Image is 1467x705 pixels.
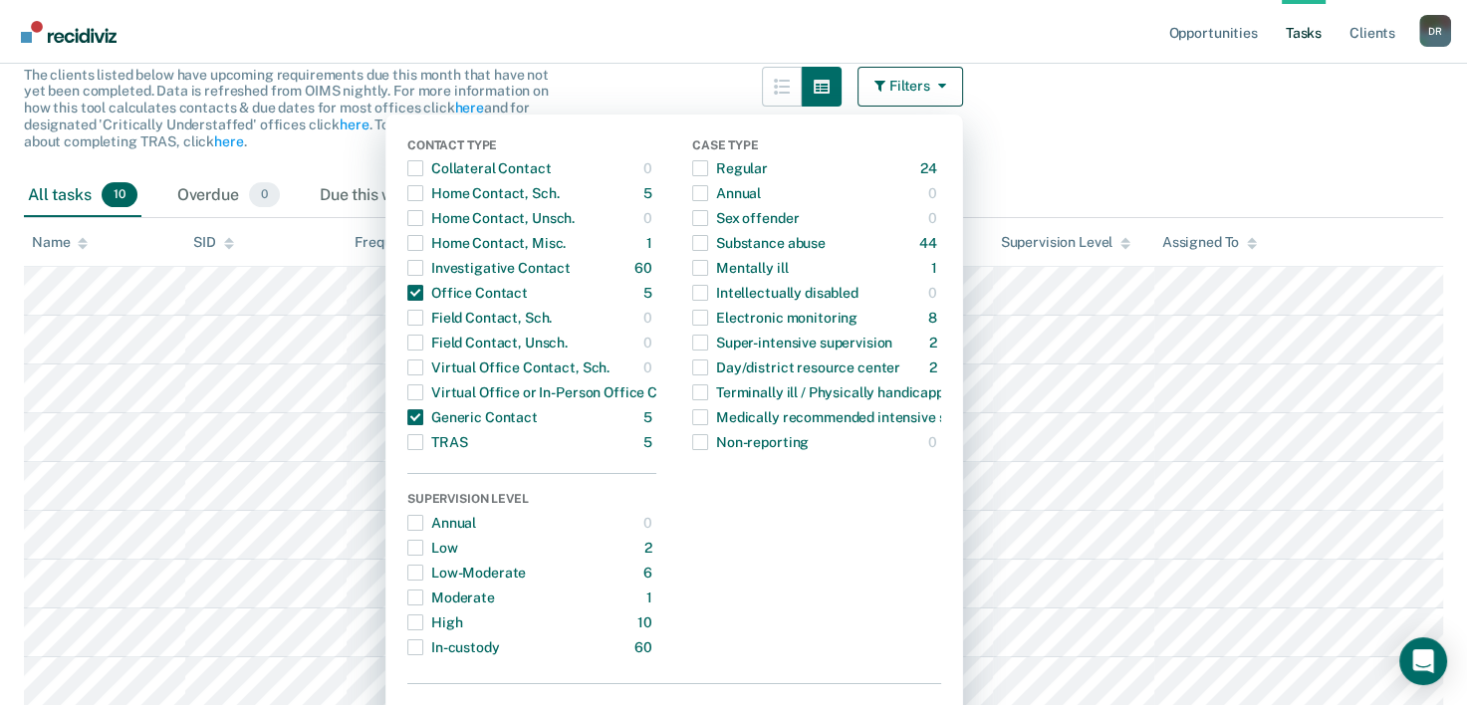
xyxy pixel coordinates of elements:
[919,227,941,259] div: 44
[637,606,656,638] div: 10
[407,138,656,156] div: Contact Type
[407,277,528,309] div: Office Contact
[928,202,941,234] div: 0
[928,302,941,334] div: 8
[1419,15,1451,47] div: D R
[692,401,1012,433] div: Medically recommended intensive supervision
[692,227,826,259] div: Substance abuse
[643,327,656,358] div: 0
[643,277,656,309] div: 5
[646,227,656,259] div: 1
[24,67,549,149] span: The clients listed below have upcoming requirements due this month that have not yet been complet...
[407,227,566,259] div: Home Contact, Misc.
[32,234,88,251] div: Name
[928,277,941,309] div: 0
[407,202,575,234] div: Home Contact, Unsch.
[1399,637,1447,685] div: Open Intercom Messenger
[214,133,243,149] a: here
[407,557,526,588] div: Low-Moderate
[407,302,552,334] div: Field Contact, Sch.
[692,376,960,408] div: Terminally ill / Physically handicapped
[407,401,538,433] div: Generic Contact
[1162,234,1257,251] div: Assigned To
[634,631,656,663] div: 60
[407,252,571,284] div: Investigative Contact
[407,426,467,458] div: TRAS
[407,582,495,613] div: Moderate
[407,327,568,358] div: Field Contact, Unsch.
[692,277,858,309] div: Intellectually disabled
[643,557,656,588] div: 6
[692,202,799,234] div: Sex offender
[407,177,559,209] div: Home Contact, Sch.
[643,426,656,458] div: 5
[646,582,656,613] div: 1
[173,174,284,218] div: Overdue0
[407,532,458,564] div: Low
[193,234,234,251] div: SID
[102,182,137,208] span: 10
[920,152,941,184] div: 24
[454,100,483,116] a: here
[407,631,500,663] div: In-custody
[928,426,941,458] div: 0
[931,252,941,284] div: 1
[643,507,656,539] div: 0
[692,302,857,334] div: Electronic monitoring
[340,117,368,132] a: here
[407,606,462,638] div: High
[643,152,656,184] div: 0
[929,352,941,383] div: 2
[929,327,941,358] div: 2
[644,532,656,564] div: 2
[692,138,941,156] div: Case Type
[692,152,768,184] div: Regular
[407,492,656,510] div: Supervision Level
[643,401,656,433] div: 5
[928,177,941,209] div: 0
[857,67,963,107] button: Filters
[355,234,423,251] div: Frequency
[692,177,761,209] div: Annual
[24,174,141,218] div: All tasks10
[407,507,476,539] div: Annual
[643,177,656,209] div: 5
[643,302,656,334] div: 0
[407,376,700,408] div: Virtual Office or In-Person Office Contact
[1001,234,1131,251] div: Supervision Level
[407,152,551,184] div: Collateral Contact
[249,182,280,208] span: 0
[692,252,788,284] div: Mentally ill
[1419,15,1451,47] button: Profile dropdown button
[643,202,656,234] div: 0
[692,327,892,358] div: Super-intensive supervision
[407,352,610,383] div: Virtual Office Contact, Sch.
[21,21,117,43] img: Recidiviz
[692,426,809,458] div: Non-reporting
[643,352,656,383] div: 0
[316,174,466,218] div: Due this week0
[634,252,656,284] div: 60
[692,352,900,383] div: Day/district resource center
